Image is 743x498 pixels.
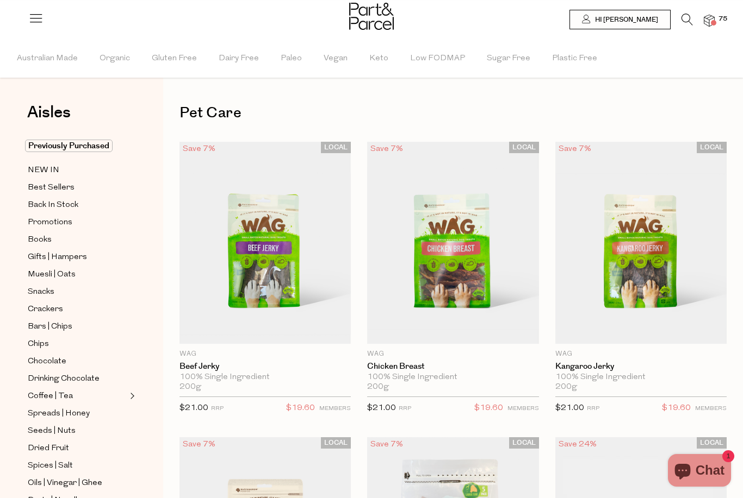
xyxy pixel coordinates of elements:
[487,40,530,78] span: Sugar Free
[152,40,197,78] span: Gluten Free
[28,425,76,438] span: Seeds | Nuts
[399,406,411,412] small: RRP
[555,142,727,344] img: Kangaroo Jerky
[179,404,208,412] span: $21.00
[281,40,302,78] span: Paleo
[127,389,135,402] button: Expand/Collapse Coffee | Tea
[555,437,600,452] div: Save 24%
[179,349,351,359] p: WAG
[367,373,538,382] div: 100% Single Ingredient
[27,100,71,124] span: Aisles
[662,401,691,415] span: $19.60
[28,140,127,153] a: Previously Purchased
[695,406,727,412] small: MEMBERS
[28,198,127,212] a: Back In Stock
[324,40,348,78] span: Vegan
[555,362,727,371] a: Kangaroo Jerky
[286,401,315,415] span: $19.60
[509,437,539,449] span: LOCAL
[28,442,127,455] a: Dried Fruit
[28,285,127,299] a: Snacks
[28,234,52,247] span: Books
[28,477,102,490] span: Oils | Vinegar | Ghee
[367,362,538,371] a: Chicken Breast
[28,320,127,333] a: Bars | Chips
[211,406,224,412] small: RRP
[28,338,49,351] span: Chips
[321,437,351,449] span: LOCAL
[179,100,727,125] h1: Pet Care
[716,14,730,24] span: 75
[665,454,734,489] inbox-online-store-chat: Shopify online store chat
[555,404,584,412] span: $21.00
[367,349,538,359] p: WAG
[28,303,63,316] span: Crackers
[28,164,59,177] span: NEW IN
[28,268,76,281] span: Muesli | Oats
[179,142,351,344] img: Beef Jerky
[319,406,351,412] small: MEMBERS
[555,382,577,392] span: 200g
[507,406,539,412] small: MEMBERS
[474,401,503,415] span: $19.60
[28,390,73,403] span: Coffee | Tea
[25,140,113,152] span: Previously Purchased
[28,459,127,472] a: Spices | Salt
[697,437,727,449] span: LOCAL
[367,142,406,156] div: Save 7%
[28,163,127,177] a: NEW IN
[28,355,66,368] span: Chocolate
[28,216,127,229] a: Promotions
[28,216,72,229] span: Promotions
[17,40,78,78] span: Australian Made
[28,372,127,386] a: Drinking Chocolate
[28,459,73,472] span: Spices | Salt
[592,15,658,24] span: Hi [PERSON_NAME]
[555,349,727,359] p: WAG
[349,3,394,30] img: Part&Parcel
[28,424,127,438] a: Seeds | Nuts
[369,40,388,78] span: Keto
[321,142,351,153] span: LOCAL
[587,406,599,412] small: RRP
[704,15,715,26] a: 75
[28,407,90,420] span: Spreads | Honey
[569,10,671,29] a: Hi [PERSON_NAME]
[28,355,127,368] a: Chocolate
[552,40,597,78] span: Plastic Free
[28,442,69,455] span: Dried Fruit
[28,286,54,299] span: Snacks
[28,389,127,403] a: Coffee | Tea
[555,142,595,156] div: Save 7%
[28,268,127,281] a: Muesli | Oats
[28,476,127,490] a: Oils | Vinegar | Ghee
[179,362,351,371] a: Beef Jerky
[509,142,539,153] span: LOCAL
[28,199,78,212] span: Back In Stock
[179,373,351,382] div: 100% Single Ingredient
[410,40,465,78] span: Low FODMAP
[100,40,130,78] span: Organic
[28,373,100,386] span: Drinking Chocolate
[28,407,127,420] a: Spreads | Honey
[28,181,127,194] a: Best Sellers
[179,382,201,392] span: 200g
[367,404,396,412] span: $21.00
[555,373,727,382] div: 100% Single Ingredient
[28,251,87,264] span: Gifts | Hampers
[28,181,75,194] span: Best Sellers
[367,437,406,452] div: Save 7%
[28,320,72,333] span: Bars | Chips
[179,437,219,452] div: Save 7%
[28,337,127,351] a: Chips
[28,302,127,316] a: Crackers
[367,142,538,344] img: Chicken Breast
[697,142,727,153] span: LOCAL
[219,40,259,78] span: Dairy Free
[28,233,127,247] a: Books
[367,382,389,392] span: 200g
[179,142,219,156] div: Save 7%
[28,250,127,264] a: Gifts | Hampers
[27,104,71,131] a: Aisles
